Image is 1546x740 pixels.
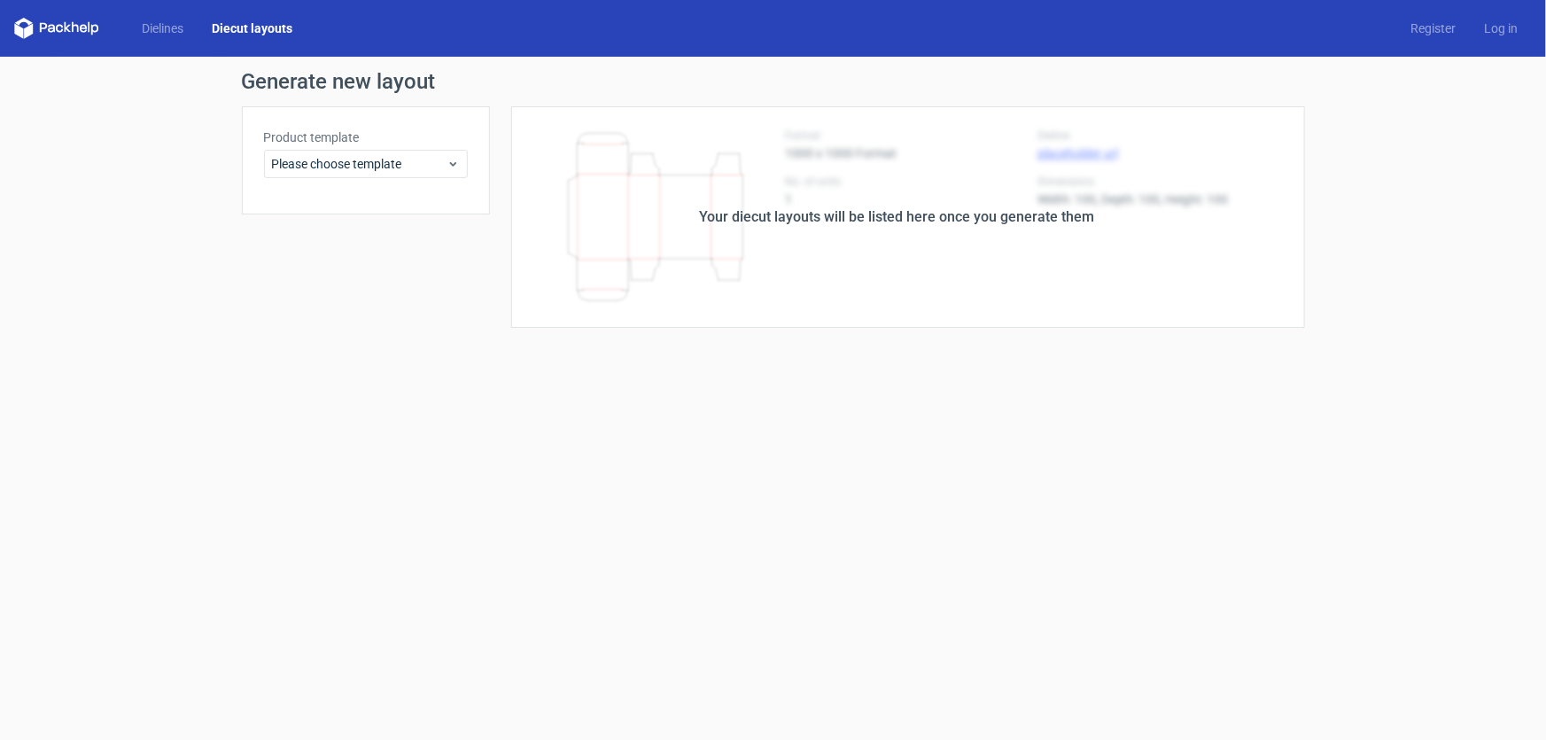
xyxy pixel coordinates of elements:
a: Diecut layouts [198,19,307,37]
h1: Generate new layout [242,71,1305,92]
a: Log in [1470,19,1532,37]
label: Product template [264,129,468,146]
span: Please choose template [272,155,447,173]
a: Dielines [128,19,198,37]
a: Register [1396,19,1470,37]
div: Your diecut layouts will be listed here once you generate them [700,206,1095,228]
